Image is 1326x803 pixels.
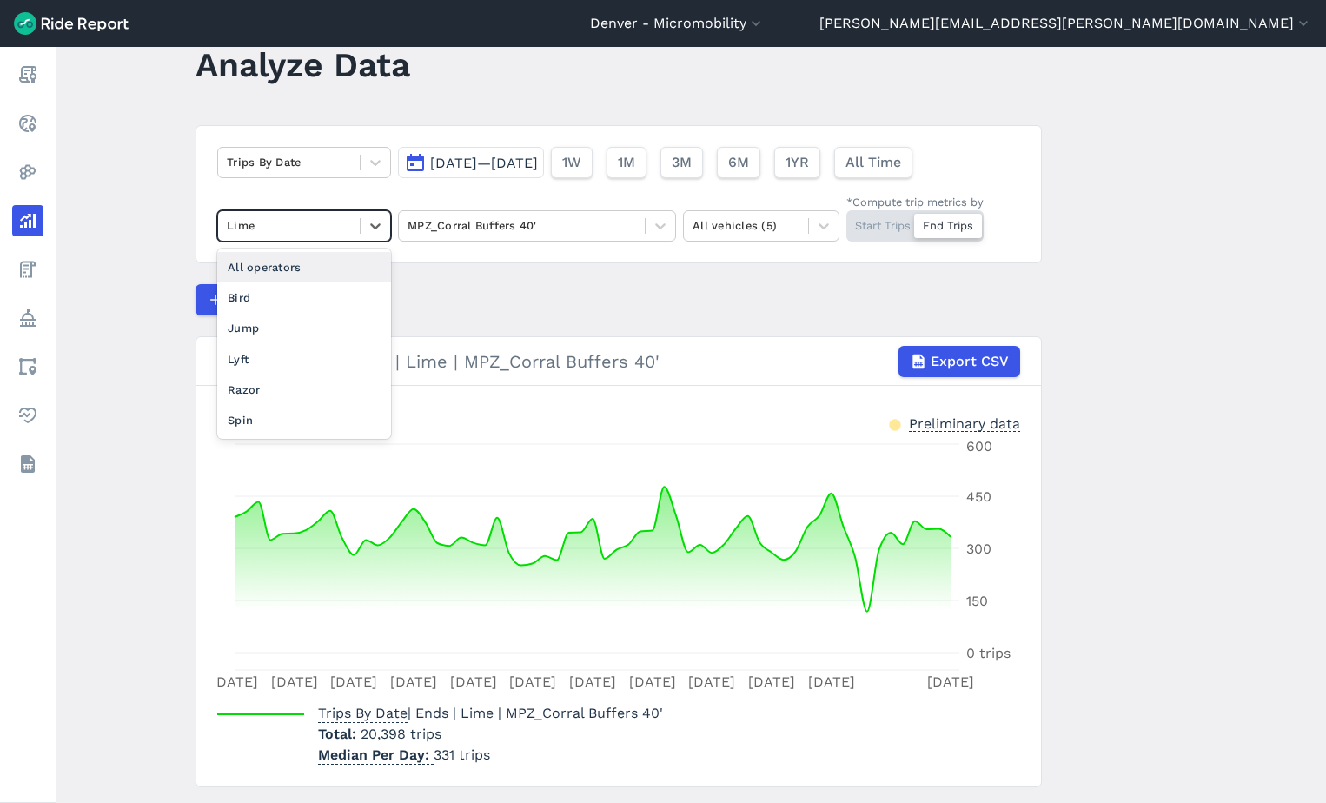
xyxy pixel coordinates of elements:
tspan: 600 [966,438,992,455]
a: Policy [12,302,43,334]
button: [DATE]—[DATE] [398,147,544,178]
button: All Time [834,147,912,178]
button: 1M [607,147,646,178]
tspan: [DATE] [688,674,735,690]
a: Realtime [12,108,43,139]
span: Trips By Date [318,700,408,723]
div: Jump [217,313,391,343]
span: 1W [562,152,581,173]
tspan: 450 [966,488,991,505]
span: 20,398 trips [361,726,441,742]
span: Median Per Day [318,741,434,765]
a: Fees [12,254,43,285]
div: Spin [217,405,391,435]
img: Ride Report [14,12,129,35]
h1: Analyze Data [196,41,410,89]
a: Analyze [12,205,43,236]
tspan: [DATE] [509,674,556,690]
a: Report [12,59,43,90]
button: [PERSON_NAME][EMAIL_ADDRESS][PERSON_NAME][DOMAIN_NAME] [819,13,1312,34]
span: [DATE]—[DATE] [430,155,538,171]
tspan: [DATE] [211,674,258,690]
button: Compare Metrics [196,284,355,315]
span: Total [318,726,361,742]
span: 3M [672,152,692,173]
div: Razor [217,375,391,405]
tspan: [DATE] [927,674,974,690]
span: | Ends | Lime | MPZ_Corral Buffers 40' [318,705,663,721]
button: 1YR [774,147,820,178]
button: Export CSV [898,346,1020,377]
div: Bird [217,282,391,313]
span: All Time [845,152,901,173]
div: Preliminary data [909,414,1020,432]
div: *Compute trip metrics by [846,194,984,210]
tspan: [DATE] [390,674,437,690]
tspan: [DATE] [808,674,855,690]
div: All operators [217,252,391,282]
tspan: 300 [966,541,991,557]
button: 6M [717,147,760,178]
div: Trips By Date | Ends | Lime | MPZ_Corral Buffers 40' [217,346,1020,377]
tspan: [DATE] [271,674,318,690]
tspan: 150 [966,593,988,609]
span: 1M [618,152,635,173]
span: 1YR [786,152,809,173]
tspan: 0 trips [966,645,1011,661]
button: 3M [660,147,703,178]
span: Export CSV [931,351,1009,372]
button: 1W [551,147,593,178]
tspan: [DATE] [569,674,616,690]
tspan: [DATE] [450,674,497,690]
div: Lyft [217,344,391,375]
span: 6M [728,152,749,173]
p: 331 trips [318,745,663,766]
tspan: [DATE] [748,674,795,690]
a: Areas [12,351,43,382]
a: Health [12,400,43,431]
a: Datasets [12,448,43,480]
button: Denver - Micromobility [590,13,765,34]
tspan: [DATE] [330,674,377,690]
a: Heatmaps [12,156,43,188]
tspan: [DATE] [629,674,676,690]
